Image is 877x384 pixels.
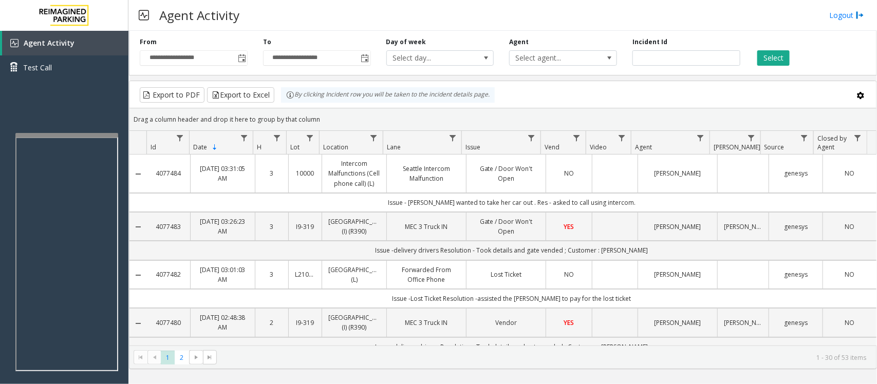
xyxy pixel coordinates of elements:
[386,37,426,47] label: Day of week
[644,222,711,232] a: [PERSON_NAME]
[851,131,865,145] a: Closed by Agent Filter Menu
[473,217,539,236] a: Gate / Door Won't Open
[257,143,262,151] span: H
[635,143,652,151] span: Agent
[197,164,249,183] a: [DATE] 03:31:05 AM
[295,318,315,328] a: I9-319
[775,270,816,279] a: genesys
[197,217,249,236] a: [DATE] 03:26:23 AM
[153,222,184,232] a: 4077483
[129,223,147,231] a: Collapse Details
[590,143,607,151] span: Video
[140,87,204,103] button: Export to PDF
[856,10,864,21] img: logout
[445,131,459,145] a: Lane Filter Menu
[564,222,574,231] span: YES
[775,168,816,178] a: genesys
[552,318,585,328] a: YES
[473,318,539,328] a: Vendor
[570,131,584,145] a: Vend Filter Menu
[393,222,460,232] a: MEC 3 Truck IN
[129,110,876,128] div: Drag a column header and drop it here to group by that column
[192,353,200,361] span: Go to the next page
[151,143,156,151] span: Id
[140,37,157,47] label: From
[281,87,495,103] div: By clicking Incident row you will be taken to the incident details page.
[193,143,207,151] span: Date
[764,143,785,151] span: Source
[129,271,147,279] a: Collapse Details
[286,91,294,99] img: infoIcon.svg
[223,353,866,362] kendo-pager-info: 1 - 30 of 53 items
[173,131,187,145] a: Id Filter Menu
[139,3,149,28] img: pageIcon
[525,131,538,145] a: Issue Filter Menu
[552,222,585,232] a: YES
[211,143,219,151] span: Sortable
[393,164,460,183] a: Seattle Intercom Malfunction
[295,222,315,232] a: I9-319
[714,143,760,151] span: [PERSON_NAME]
[24,38,74,48] span: Agent Activity
[845,270,854,279] span: NO
[387,143,401,151] span: Lane
[2,31,128,55] a: Agent Activity
[845,222,854,231] span: NO
[509,37,529,47] label: Agent
[775,222,816,232] a: genesys
[147,289,876,308] td: Issue -Lost Ticket Resolution -assisted the [PERSON_NAME] to pay for the lost ticket
[393,265,460,284] a: Forwarded From Office Phone
[153,270,184,279] a: 4077482
[129,319,147,328] a: Collapse Details
[270,131,284,145] a: H Filter Menu
[237,131,251,145] a: Date Filter Menu
[197,265,249,284] a: [DATE] 03:01:03 AM
[189,350,203,364] span: Go to the next page
[829,222,870,232] a: NO
[510,51,595,65] span: Select agent...
[161,351,175,364] span: Page 1
[797,131,811,145] a: Source Filter Menu
[153,168,184,178] a: 4077484
[829,10,864,21] a: Logout
[829,318,870,328] a: NO
[206,353,214,361] span: Go to the last page
[295,168,315,178] a: 10000
[615,131,629,145] a: Video Filter Menu
[262,222,282,232] a: 3
[263,37,271,47] label: To
[328,313,380,332] a: [GEOGRAPHIC_DATA] (I) (R390)
[724,222,762,232] a: [PERSON_NAME]
[175,351,189,364] span: Page 2
[644,318,711,328] a: [PERSON_NAME]
[644,270,711,279] a: [PERSON_NAME]
[817,134,847,151] span: Closed by Agent
[328,217,380,236] a: [GEOGRAPHIC_DATA] (I) (R390)
[129,131,876,345] div: Data table
[323,143,348,151] span: Location
[757,50,790,66] button: Select
[552,270,585,279] a: NO
[153,318,184,328] a: 4077480
[147,241,876,260] td: Issue -delivery drivers Resolution - Took details and gate vended ; Customer : [PERSON_NAME]
[564,169,574,178] span: NO
[393,318,460,328] a: MEC 3 Truck IN
[23,62,52,73] span: Test Call
[154,3,245,28] h3: Agent Activity
[845,169,854,178] span: NO
[632,37,667,47] label: Incident Id
[10,39,18,47] img: 'icon'
[367,131,381,145] a: Location Filter Menu
[359,51,370,65] span: Toggle popup
[147,193,876,212] td: Issue - [PERSON_NAME] wanted to take her car out . Res - asked to call using intercom.
[262,270,282,279] a: 3
[552,168,585,178] a: NO
[473,270,539,279] a: Lost Ticket
[236,51,247,65] span: Toggle popup
[694,131,707,145] a: Agent Filter Menu
[328,265,380,284] a: [GEOGRAPHIC_DATA] (L)
[129,170,147,178] a: Collapse Details
[724,318,762,328] a: [PERSON_NAME]
[387,51,472,65] span: Select day...
[564,318,574,327] span: YES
